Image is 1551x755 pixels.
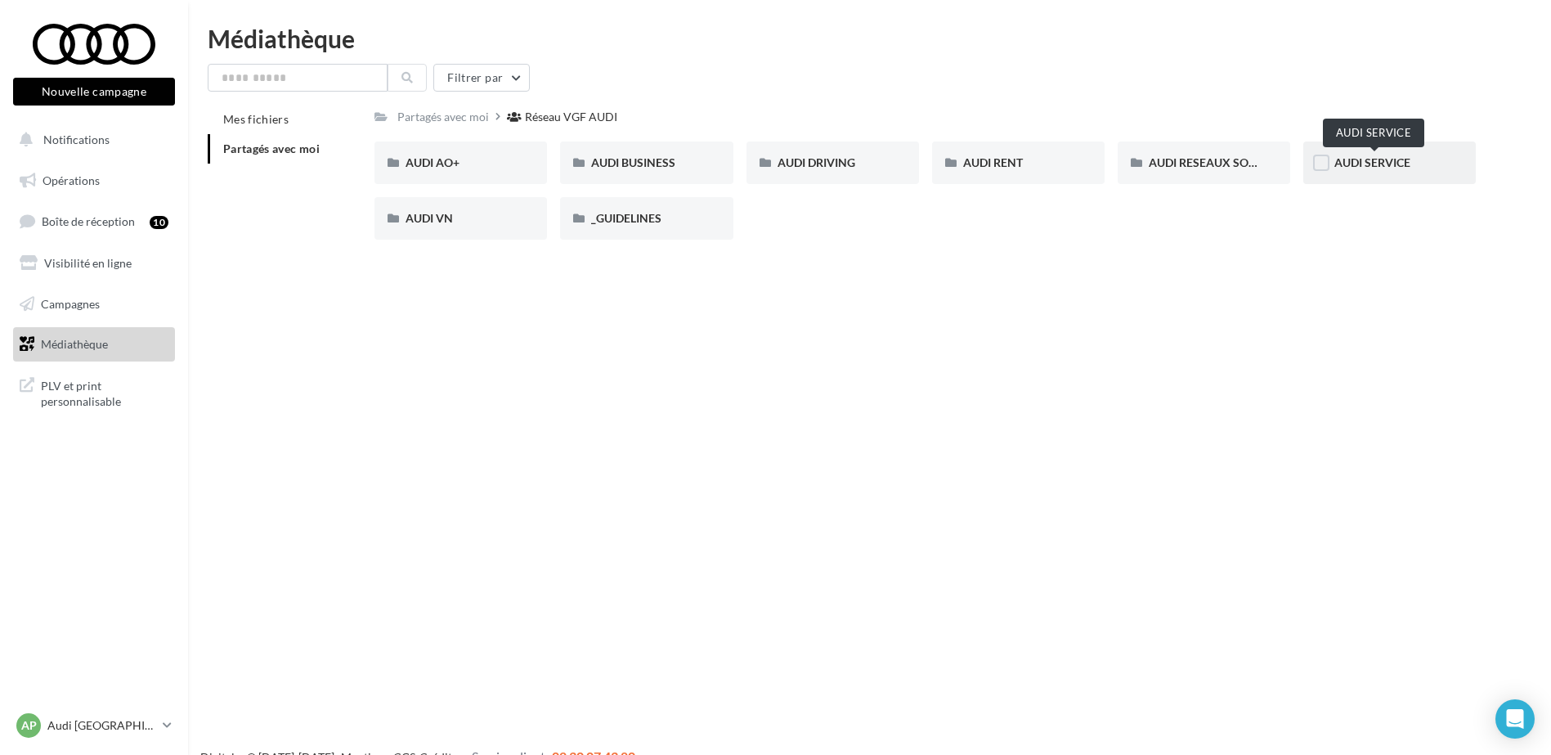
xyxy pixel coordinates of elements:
[43,173,100,187] span: Opérations
[10,204,178,239] a: Boîte de réception10
[1323,119,1424,147] div: AUDI SERVICE
[525,109,617,125] div: Réseau VGF AUDI
[13,78,175,106] button: Nouvelle campagne
[433,64,530,92] button: Filtrer par
[778,155,855,169] span: AUDI DRIVING
[223,112,289,126] span: Mes fichiers
[397,109,489,125] div: Partagés avec moi
[223,142,320,155] span: Partagés avec moi
[10,327,178,362] a: Médiathèque
[963,155,1023,169] span: AUDI RENT
[406,155,459,169] span: AUDI AO+
[10,123,172,157] button: Notifications
[10,287,178,321] a: Campagnes
[406,211,453,225] span: AUDI VN
[1334,155,1410,169] span: AUDI SERVICE
[10,368,178,416] a: PLV et print personnalisable
[150,216,168,229] div: 10
[47,717,156,734] p: Audi [GEOGRAPHIC_DATA] 16
[42,214,135,228] span: Boîte de réception
[44,256,132,270] span: Visibilité en ligne
[208,26,1531,51] div: Médiathèque
[1149,155,1284,169] span: AUDI RESEAUX SOCIAUX
[591,155,675,169] span: AUDI BUSINESS
[41,337,108,351] span: Médiathèque
[10,246,178,281] a: Visibilité en ligne
[41,375,168,410] span: PLV et print personnalisable
[1495,699,1535,739] div: Open Intercom Messenger
[13,710,175,741] a: AP Audi [GEOGRAPHIC_DATA] 16
[41,296,100,310] span: Campagnes
[591,211,661,225] span: _GUIDELINES
[10,164,178,198] a: Opérations
[21,717,37,734] span: AP
[43,133,110,146] span: Notifications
